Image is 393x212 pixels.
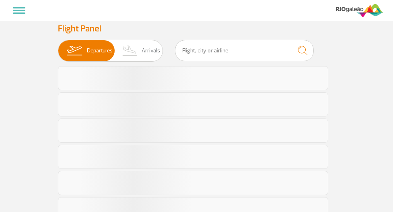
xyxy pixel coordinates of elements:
[87,40,113,61] span: Departures
[58,23,335,34] h3: Flight Panel
[118,40,142,61] img: slider-desembarque
[62,40,87,61] img: slider-embarque
[142,40,160,61] span: Arrivals
[175,40,314,61] input: Flight, city or airline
